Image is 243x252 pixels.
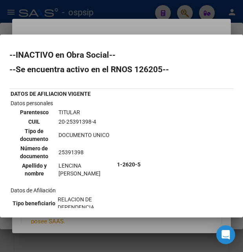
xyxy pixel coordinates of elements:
th: Número de documento [11,144,57,161]
th: CUIL [11,117,57,126]
th: Tipo beneficiario [11,195,57,212]
b: 1-2620-5 [117,161,141,168]
h2: --Se encuentra activo en el RNOS 126205-- [9,66,234,73]
td: LENCINA [PERSON_NAME] [58,161,115,178]
td: 20-25391398-4 [58,117,115,126]
div: Open Intercom Messenger [216,225,235,244]
th: Apellido y nombre [11,161,57,178]
td: DOCUMENTO UNICO [58,127,115,143]
h2: --INACTIVO en Obra Social-- [9,51,234,59]
th: Tipo de documento [11,127,57,143]
td: Datos personales Datos de Afiliación [10,99,116,230]
b: DATOS DE AFILIACION VIGENTE [11,91,91,97]
td: 25391398 [58,144,115,161]
td: RELACION DE DEPENDENCIA [57,195,115,212]
th: Parentesco [11,108,57,117]
td: TITULAR [58,108,115,117]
